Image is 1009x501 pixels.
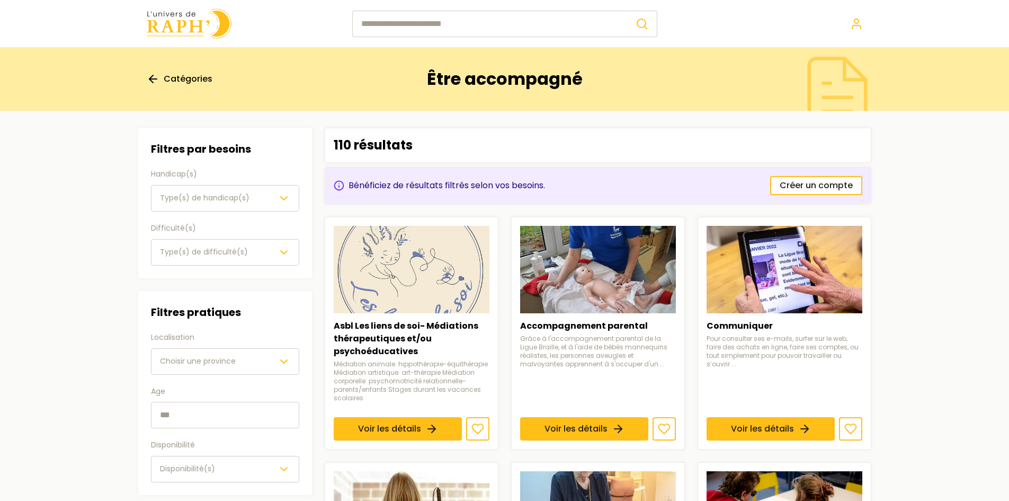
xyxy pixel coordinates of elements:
h3: Filtres pratiques [151,304,299,321]
button: Ajouter aux favoris [466,417,489,441]
button: Rechercher [627,11,657,37]
button: Type(s) de difficulté(s) [151,239,299,266]
a: Voir les détails [520,417,648,441]
label: Difficulté(s) [151,222,299,235]
div: Bénéficiez de résultats filtrés selon vos besoins. [334,179,545,192]
h1: Être accompagné [427,69,583,89]
a: Se connecter [850,17,863,30]
a: Voir les détails [334,417,462,441]
button: Disponibilité(s) [151,456,299,482]
button: Ajouter aux favoris [653,417,676,441]
a: Voir les détails [707,417,835,441]
a: Créer un compte [770,176,862,195]
label: Age [151,385,299,398]
span: Catégories [164,73,212,85]
span: Type(s) de handicap(s) [160,192,249,203]
a: Catégories [147,73,212,85]
label: Disponibilité [151,439,299,452]
button: Ajouter aux favoris [839,417,862,441]
span: Créer un compte [780,179,853,192]
p: 110 résultats [334,137,413,154]
span: Disponibilité(s) [160,463,215,474]
h3: Filtres par besoins [151,140,299,157]
button: Choisir une province [151,348,299,375]
span: Choisir une province [160,356,236,366]
button: Type(s) de handicap(s) [151,185,299,212]
span: Type(s) de difficulté(s) [160,247,248,257]
label: Localisation [151,331,299,344]
label: Handicap(s) [151,168,299,181]
img: Univers de Raph logo [147,8,231,39]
